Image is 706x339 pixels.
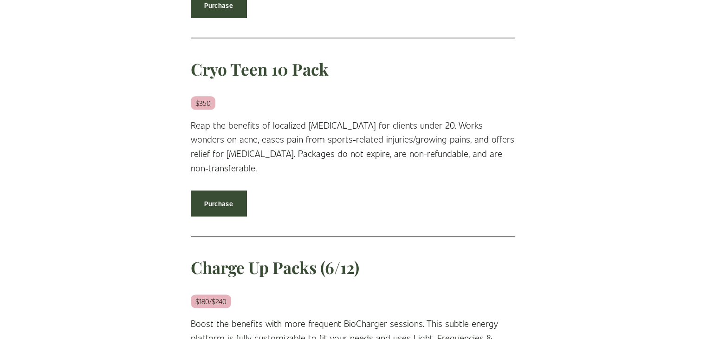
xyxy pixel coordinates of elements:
[191,190,246,216] a: Purchase
[191,96,215,110] em: $350
[191,257,516,279] h3: Charge Up Packs (6/12)
[191,118,516,175] p: Reap the benefits of localized [MEDICAL_DATA] for clients under 20. Works wonders on acne, eases ...
[191,294,231,308] em: $180/$240
[191,59,516,80] h3: Cryo Teen 10 Pack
